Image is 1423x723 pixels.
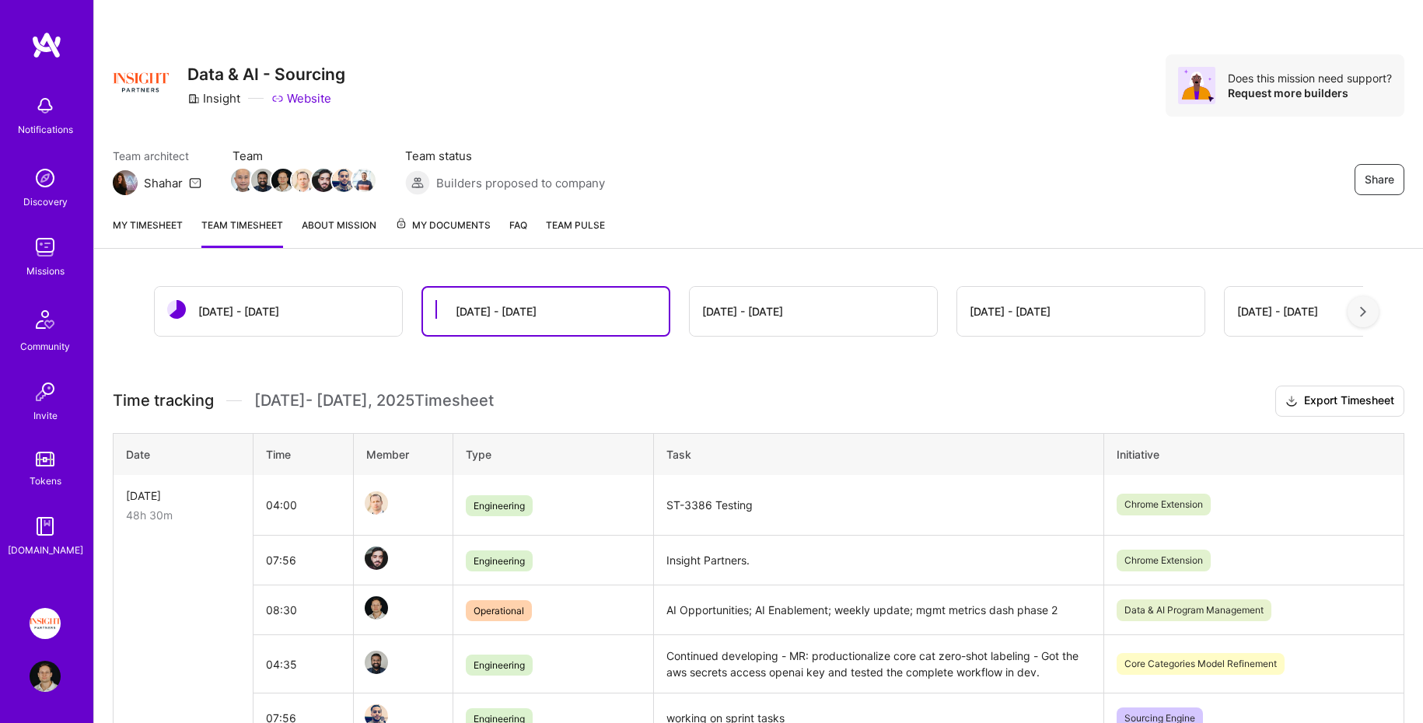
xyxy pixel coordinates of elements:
a: Team Pulse [546,217,605,248]
div: Discovery [23,194,68,210]
div: Notifications [18,121,73,138]
div: Request more builders [1228,86,1392,100]
a: Team Member Avatar [293,167,313,194]
th: Task [653,433,1103,475]
span: Chrome Extension [1117,550,1211,571]
a: Team Member Avatar [366,490,386,516]
th: Date [114,433,253,475]
span: Share [1365,172,1394,187]
i: icon Download [1285,393,1298,410]
img: Team Member Avatar [332,169,355,192]
div: [DOMAIN_NAME] [8,542,83,558]
img: teamwork [30,232,61,263]
img: Team Member Avatar [352,169,376,192]
td: 08:30 [253,585,354,635]
i: icon CompanyGray [187,93,200,105]
button: Export Timesheet [1275,386,1404,417]
a: My Documents [395,217,491,248]
span: Engineering [466,655,533,676]
img: Insight Partners: Data & AI - Sourcing [30,608,61,639]
td: 04:00 [253,475,354,536]
a: FAQ [509,217,527,248]
div: Invite [33,407,58,424]
div: Community [20,338,70,355]
span: Core Categories Model Refinement [1117,653,1285,675]
span: Team Pulse [546,219,605,231]
div: Insight [187,90,240,107]
div: [DATE] - [DATE] [198,303,279,320]
img: Team Member Avatar [271,169,295,192]
div: 48h 30m [126,507,240,523]
a: Insight Partners: Data & AI - Sourcing [26,608,65,639]
a: About Mission [302,217,376,248]
a: Team Member Avatar [253,167,273,194]
img: status icon [167,300,186,319]
a: Team Member Avatar [233,167,253,194]
td: ST-3386 Testing [653,475,1103,536]
div: [DATE] - [DATE] [970,303,1051,320]
a: Team Member Avatar [366,545,386,571]
div: Does this mission need support? [1228,71,1392,86]
div: [DATE] - [DATE] [456,303,537,320]
img: Team Member Avatar [312,169,335,192]
img: Team Member Avatar [251,169,274,192]
span: Team status [405,148,605,164]
img: Team Member Avatar [365,491,388,515]
img: logo [31,31,62,59]
img: Community [26,301,64,338]
a: Team Member Avatar [366,595,386,621]
td: AI Opportunities; AI Enablement; weekly update; mgmt metrics dash phase 2 [653,585,1103,635]
span: Team [233,148,374,164]
th: Time [253,433,354,475]
i: icon Mail [189,176,201,189]
img: Builders proposed to company [405,170,430,195]
div: [DATE] - [DATE] [1237,303,1318,320]
div: Missions [26,263,65,279]
a: Team timesheet [201,217,283,248]
img: Invite [30,376,61,407]
span: Team architect [113,148,201,164]
img: Team Member Avatar [292,169,315,192]
td: 07:56 [253,536,354,585]
button: Share [1355,164,1404,195]
span: Chrome Extension [1117,494,1211,515]
img: Avatar [1178,67,1215,104]
img: bell [30,90,61,121]
img: Team Architect [113,170,138,195]
a: User Avatar [26,661,65,692]
h3: Data & AI - Sourcing [187,65,345,84]
img: Team Member Avatar [365,547,388,570]
span: Engineering [466,495,533,516]
td: Insight Partners. [653,536,1103,585]
img: right [1360,306,1366,317]
a: My timesheet [113,217,183,248]
a: Team Member Avatar [313,167,334,194]
span: Builders proposed to company [436,175,605,191]
th: Member [353,433,453,475]
span: Operational [466,600,532,621]
span: My Documents [395,217,491,234]
a: Team Member Avatar [354,167,374,194]
img: Company Logo [113,54,169,110]
img: User Avatar [30,661,61,692]
img: discovery [30,162,61,194]
img: tokens [36,452,54,466]
span: Engineering [466,550,533,571]
img: Team Member Avatar [231,169,254,192]
div: Shahar [144,175,183,191]
a: Team Member Avatar [273,167,293,194]
img: guide book [30,511,61,542]
div: Tokens [30,473,61,489]
span: [DATE] - [DATE] , 2025 Timesheet [254,391,494,410]
th: Type [453,433,653,475]
img: Team Member Avatar [365,596,388,620]
td: Continued developing - MR: productionalize core cat zero-shot labeling - Got the aws secrets acce... [653,635,1103,693]
th: Initiative [1103,433,1404,475]
div: [DATE] - [DATE] [702,303,783,320]
a: Website [271,90,331,107]
div: [DATE] [126,487,240,504]
span: Data & AI Program Management [1117,599,1271,621]
span: Time tracking [113,391,214,410]
a: Team Member Avatar [334,167,354,194]
a: Team Member Avatar [366,649,386,676]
